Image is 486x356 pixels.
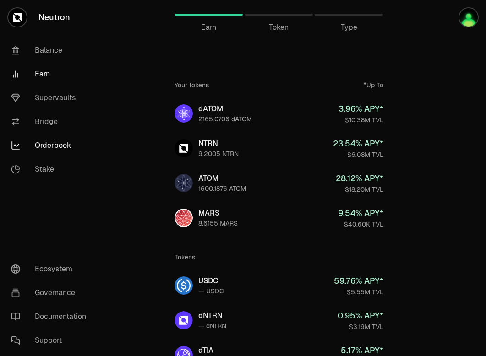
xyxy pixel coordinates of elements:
a: Earn [175,4,243,26]
a: Documentation [4,305,99,329]
div: 8.6155 MARS [198,219,238,228]
div: 23.54 % APY* [333,137,383,150]
a: dNTRNdNTRN— dNTRN0.95% APY*$3.19M TVL [167,304,391,337]
div: Tokens [175,253,195,262]
a: Balance [4,38,99,62]
div: USDC [198,275,224,286]
span: Earn [201,22,216,33]
div: 59.76 % APY* [334,275,383,287]
img: NTRN [175,139,193,157]
img: dATOM [175,104,193,123]
div: $5.55M TVL [334,287,383,297]
div: 1600.1876 ATOM [198,184,246,193]
div: $10.38M TVL [339,115,383,124]
img: USDC [175,276,193,295]
img: DJAMEL STAKING [459,8,478,27]
a: Earn [4,62,99,86]
div: dATOM [198,103,252,114]
div: 9.54 % APY* [338,207,383,220]
div: $6.08M TVL [333,150,383,159]
div: — dNTRN [198,321,226,330]
a: Bridge [4,110,99,134]
a: NTRNNTRN9.2005 NTRN23.54% APY*$6.08M TVL [167,132,391,165]
a: Orderbook [4,134,99,157]
a: ATOMATOM1600.1876 ATOM28.12% APY*$18.20M TVL [167,167,391,200]
div: MARS [198,208,238,219]
div: 0.95 % APY* [338,309,383,322]
div: dNTRN [198,310,226,321]
div: dTIA [198,345,219,356]
img: ATOM [175,174,193,192]
a: Governance [4,281,99,305]
span: Token [269,22,289,33]
div: $18.20M TVL [336,185,383,194]
span: Type [341,22,357,33]
div: ATOM [198,173,246,184]
a: Supervaults [4,86,99,110]
a: Ecosystem [4,257,99,281]
a: dATOMdATOM2165.0706 dATOM3.96% APY*$10.38M TVL [167,97,391,130]
div: 2165.0706 dATOM [198,114,252,124]
div: — USDC [198,286,224,296]
div: Your tokens [175,81,209,90]
div: 3.96 % APY* [339,102,383,115]
div: NTRN [198,138,239,149]
img: dNTRN [175,311,193,329]
a: Stake [4,157,99,181]
a: Support [4,329,99,352]
div: $40.60K TVL [338,220,383,229]
div: 9.2005 NTRN [198,149,239,158]
a: MARSMARS8.6155 MARS9.54% APY*$40.60K TVL [167,201,391,234]
img: MARS [175,209,193,227]
a: USDCUSDC— USDC59.76% APY*$5.55M TVL [167,269,391,302]
div: *Up To [364,81,383,90]
div: 28.12 % APY* [336,172,383,185]
div: $3.19M TVL [338,322,383,331]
